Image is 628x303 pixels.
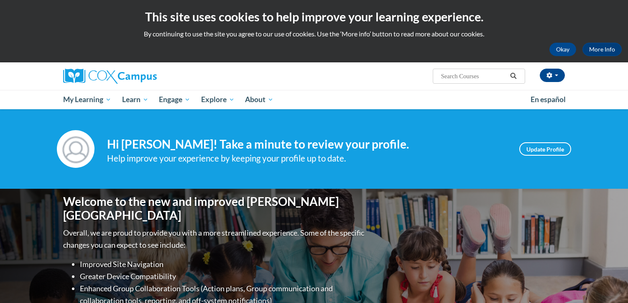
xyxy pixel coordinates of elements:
a: My Learning [58,90,117,109]
a: Engage [153,90,196,109]
button: Search [507,71,520,81]
a: More Info [582,43,622,56]
span: Explore [201,95,235,105]
a: Explore [196,90,240,109]
h1: Welcome to the new and improved [PERSON_NAME][GEOGRAPHIC_DATA] [63,195,366,223]
span: Learn [122,95,148,105]
a: About [240,90,279,109]
p: Overall, we are proud to provide you with a more streamlined experience. Some of the specific cha... [63,227,366,251]
span: Engage [159,95,190,105]
a: Cox Campus [63,69,222,84]
iframe: Button to launch messaging window [595,270,621,296]
img: Cox Campus [63,69,157,84]
input: Search Courses [440,71,507,81]
button: Okay [549,43,576,56]
h2: This site uses cookies to help improve your learning experience. [6,8,622,25]
span: My Learning [63,95,111,105]
a: Update Profile [519,142,571,156]
p: By continuing to use the site you agree to our use of cookies. Use the ‘More info’ button to read... [6,29,622,39]
img: Profile Image [57,130,94,168]
li: Greater Device Compatibility [80,270,366,282]
a: Learn [117,90,154,109]
button: Account Settings [540,69,565,82]
span: About [245,95,273,105]
div: Main menu [51,90,577,109]
div: Help improve your experience by keeping your profile up to date. [107,151,507,165]
a: En español [525,91,571,108]
h4: Hi [PERSON_NAME]! Take a minute to review your profile. [107,137,507,151]
li: Improved Site Navigation [80,258,366,270]
span: En español [531,95,566,104]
